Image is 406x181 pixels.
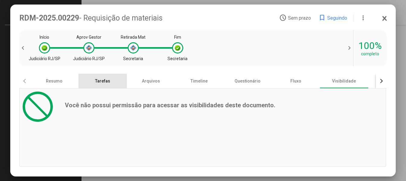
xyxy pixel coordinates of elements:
[127,74,175,88] div: Arquivos
[20,89,56,125] mat-icon: block
[327,15,347,21] span: Seguindo
[361,51,379,56] div: completo
[73,56,105,61] div: Judiciário RJ/SP
[29,56,60,61] div: Judiciário RJ/SP
[168,56,187,61] div: Secretaria
[358,40,382,51] div: 100%
[79,14,163,22] span: - Requisição de materiais
[123,56,143,61] div: Secretaria
[121,35,145,40] div: Retirada Mat
[288,15,311,21] span: Sem prazo
[223,74,272,88] div: Questionário
[30,74,78,88] div: Resumo
[40,35,49,40] div: Início
[19,14,280,22] div: RDM-2025.00229
[279,14,286,21] mat-icon: access_time
[272,74,320,88] div: Fluxo
[19,44,28,52] span: chevron_left
[76,35,101,40] div: Aprov Gestor
[175,74,223,88] div: Timeline
[78,74,127,88] div: Tarefas
[360,14,367,21] mat-icon: more_vert
[318,14,326,21] mat-icon: bookmark
[174,35,181,40] div: Fim
[320,74,368,88] div: Visibilidade
[344,44,353,52] span: chevron_right
[65,102,275,109] span: Você não possui permissão para acessar as visibilidades deste documento.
